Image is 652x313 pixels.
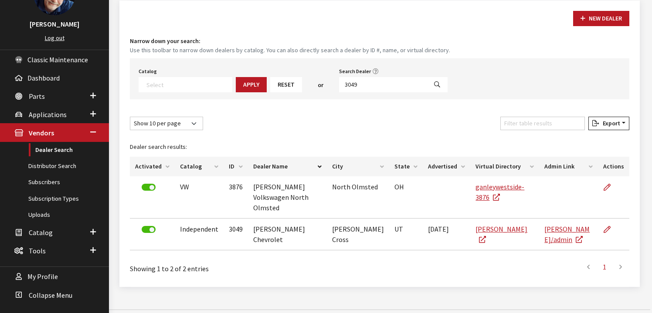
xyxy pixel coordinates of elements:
[29,92,45,101] span: Parts
[327,219,389,250] td: [PERSON_NAME] Cross
[539,157,598,176] th: Admin Link: activate to sort column ascending
[236,77,267,92] button: Apply
[603,176,618,198] a: Edit Dealer
[423,157,470,176] th: Advertised: activate to sort column ascending
[27,55,88,64] span: Classic Maintenance
[175,157,224,176] th: Catalog: activate to sort column ascending
[29,291,72,300] span: Collapse Menu
[175,219,224,250] td: Independent
[29,129,54,138] span: Vendors
[27,74,60,82] span: Dashboard
[27,273,58,281] span: My Profile
[224,157,248,176] th: ID: activate to sort column ascending
[224,219,248,250] td: 3049
[130,37,629,46] h4: Narrow down your search:
[598,157,629,176] th: Actions
[423,219,470,250] td: [DATE]
[470,157,539,176] th: Virtual Directory: activate to sort column ascending
[29,228,53,237] span: Catalog
[130,46,629,55] small: Use this toolbar to narrow down dealers by catalog. You can also directly search a dealer by ID #...
[142,184,156,191] label: Deactivate Dealer
[327,176,389,219] td: North Olmsted
[130,257,332,274] div: Showing 1 to 2 of 2 entries
[29,110,67,119] span: Applications
[339,77,427,92] input: Search
[175,176,224,219] td: VW
[45,34,65,42] a: Log out
[248,219,327,250] td: [PERSON_NAME] Chevrolet
[475,182,524,202] a: ganleywestside-3876
[142,226,156,233] label: Deactivate Dealer
[9,19,100,29] h3: [PERSON_NAME]
[475,225,527,244] a: [PERSON_NAME]
[389,157,423,176] th: State: activate to sort column ascending
[270,77,302,92] button: Reset
[318,81,323,90] span: or
[130,137,629,157] caption: Dealer search results:
[248,176,327,219] td: [PERSON_NAME] Volkswagen North Olmsted
[339,67,371,75] label: Search Dealer
[500,117,585,130] input: Filter table results
[248,157,327,176] th: Dealer Name: activate to sort column descending
[599,119,620,127] span: Export
[327,157,389,176] th: City: activate to sort column ascending
[427,77,448,92] button: Search
[139,67,157,75] label: Catalog
[597,258,612,276] a: 1
[544,225,590,244] a: [PERSON_NAME]/admin
[139,77,232,92] span: Select
[224,176,248,219] td: 3876
[603,219,618,240] a: Edit Dealer
[130,157,175,176] th: Activated: activate to sort column ascending
[389,176,423,219] td: OH
[588,117,629,130] button: Export
[573,11,629,26] button: New Dealer
[146,81,232,88] textarea: Search
[389,219,423,250] td: UT
[29,246,46,255] span: Tools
